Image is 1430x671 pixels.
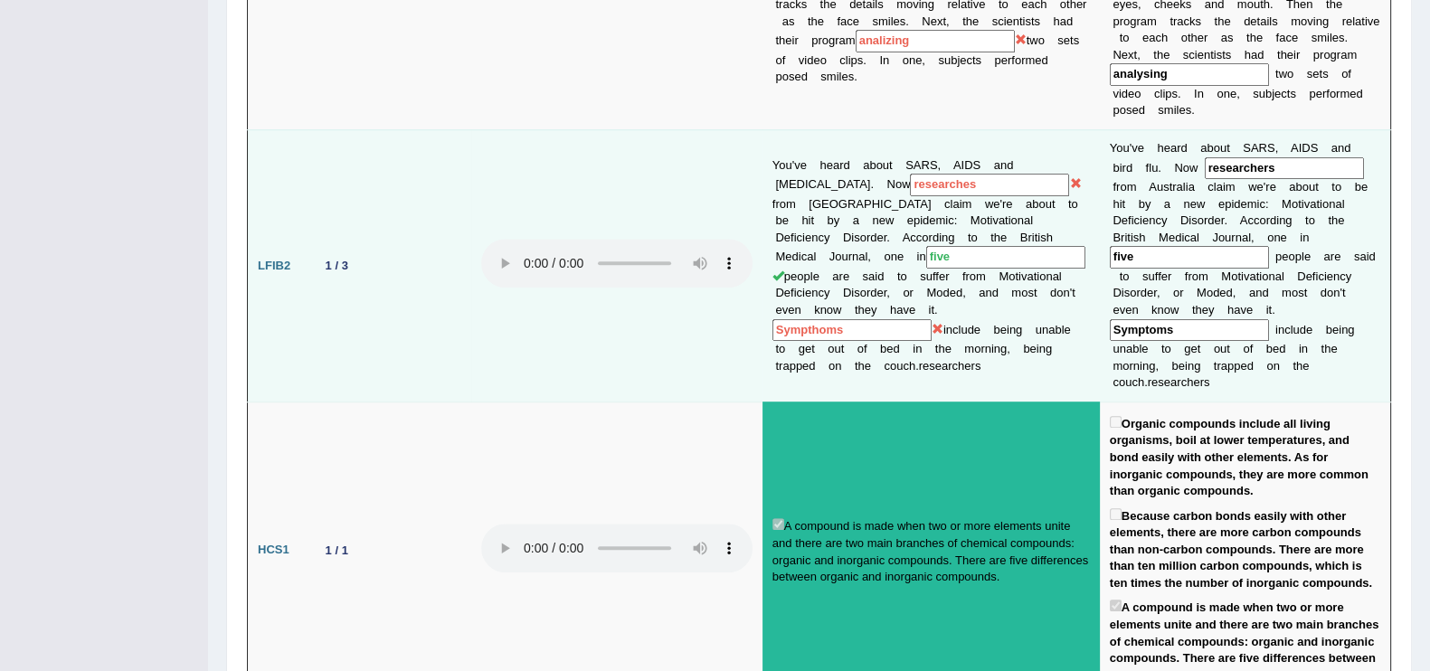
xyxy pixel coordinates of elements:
b: e [1346,14,1352,28]
b: i [1162,87,1165,100]
b: b [1113,161,1119,175]
b: t [1153,48,1157,61]
b: e [1163,48,1170,61]
b: e [1132,103,1138,117]
b: r [1204,31,1207,44]
b: i [1120,197,1122,211]
b: h [1280,48,1286,61]
b: i [1120,161,1122,175]
b: j [1272,87,1274,100]
b: t [1210,48,1214,61]
b: f [1113,180,1116,194]
b: d [1356,87,1362,100]
b: r [1177,141,1180,155]
b: y [1161,213,1168,227]
input: blank [1110,63,1269,86]
b: t [1275,67,1279,80]
b: w [1248,180,1256,194]
b: Y [1110,141,1116,155]
b: t [1214,14,1217,28]
b: a [1355,14,1361,28]
b: n [1224,87,1230,100]
b: g [1130,14,1136,28]
b: e [1138,141,1144,155]
b: e [1361,180,1368,194]
b: p [1313,48,1320,61]
b: e [1250,14,1256,28]
b: r [1120,14,1123,28]
b: e [1332,31,1339,44]
b: o [1217,87,1223,100]
b: o [1134,87,1141,100]
b: S [1311,141,1319,155]
b: a [1251,48,1257,61]
b: n [1198,87,1204,100]
b: h [1157,48,1163,61]
b: l [1341,197,1344,211]
b: s [1217,48,1223,61]
b: e [1142,31,1149,44]
b: b [1355,180,1361,194]
b: e [1240,197,1246,211]
b: t [1298,197,1302,211]
b: o [1214,141,1220,155]
b: o [1335,180,1341,194]
b: p [1225,197,1231,211]
b: s [1339,31,1345,44]
b: v [1304,197,1311,211]
b: m [1347,48,1357,61]
b: p [1113,103,1119,117]
b: l [1214,180,1217,194]
b: s [1253,87,1259,100]
b: f [1348,67,1351,80]
b: t [1361,14,1365,28]
b: e [1256,180,1263,194]
b: u [1157,180,1163,194]
b: A [1291,141,1299,155]
b: e [1179,103,1185,117]
b: a [1289,180,1295,194]
b: e [1287,48,1293,61]
b: i [1174,103,1177,117]
b: m [1247,197,1257,211]
b: t [1316,197,1320,211]
b: I [1194,87,1198,100]
b: s [1158,103,1164,117]
b: i [1293,48,1296,61]
b: i [1189,213,1191,227]
b: i [1365,14,1368,28]
b: d [1139,103,1145,117]
b: , [1236,87,1240,100]
b: m [1127,180,1137,194]
b: m [1340,87,1350,100]
b: i [1266,14,1269,28]
b: r [1336,87,1340,100]
b: y [1145,197,1151,211]
b: d [1234,197,1240,211]
b: e [1256,31,1263,44]
b: n [1149,213,1155,227]
input: blank [910,174,1069,196]
b: o [1287,67,1293,80]
b: h [1157,141,1163,155]
b: h [1190,31,1197,44]
b: e [1142,213,1149,227]
b: A [1149,180,1157,194]
b: t [1122,197,1125,211]
b: u [1220,141,1226,155]
b: e [1198,48,1204,61]
b: D [1180,213,1189,227]
b: d [1122,87,1128,100]
b: r [1296,48,1300,61]
b: x [1128,48,1134,61]
b: a [1200,141,1207,155]
b: s [1163,180,1170,194]
b: b [1265,87,1272,100]
b: a [1260,14,1266,28]
b: s [1171,87,1178,100]
b: a [1331,141,1338,155]
b: l [1160,87,1162,100]
b: I [1299,141,1302,155]
b: s [1186,103,1192,117]
b: u [1122,141,1129,155]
